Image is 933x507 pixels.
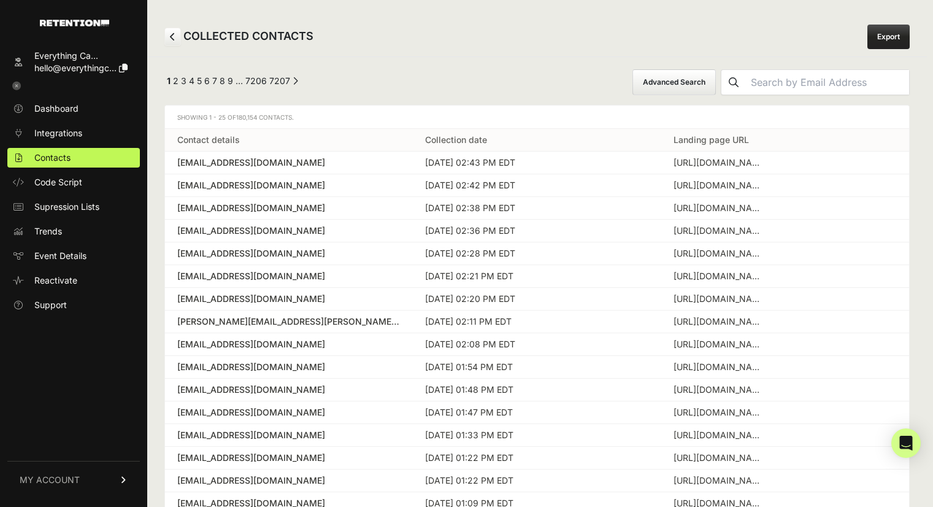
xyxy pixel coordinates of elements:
td: [DATE] 01:22 PM EDT [413,470,661,492]
div: https://everythingcatholic.com/collections/candles?utm_source=facebook&utm_medium=cpc&utm_campaig... [674,452,766,464]
div: https://clunymedia.com/?srsltid=AfmBOoo8Q9Bx_WkaZE31hcRC2pJigMTdYnrjGwDjHOV8HM6Dd83WCmOg [674,429,766,441]
a: Contacts [7,148,140,168]
a: Page 2 [173,75,179,86]
td: [DATE] 02:43 PM EDT [413,152,661,174]
a: [EMAIL_ADDRESS][DOMAIN_NAME] [177,202,401,214]
a: [EMAIL_ADDRESS][DOMAIN_NAME] [177,429,401,441]
span: Event Details [34,250,86,262]
input: Search by Email Address [746,70,909,95]
a: Supression Lists [7,197,140,217]
td: [DATE] 02:11 PM EDT [413,311,661,333]
a: Trends [7,222,140,241]
td: [DATE] 02:42 PM EDT [413,174,661,197]
div: Everything Ca... [34,50,128,62]
a: [EMAIL_ADDRESS][DOMAIN_NAME] [177,157,401,169]
a: [EMAIL_ADDRESS][DOMAIN_NAME] [177,361,401,373]
a: Landing page URL [674,134,749,145]
a: Page 7 [212,75,217,86]
a: Page 7207 [269,75,290,86]
span: Integrations [34,127,82,139]
a: MY ACCOUNT [7,461,140,498]
span: … [236,75,243,86]
span: Supression Lists [34,201,99,213]
a: Collection date [425,134,487,145]
span: Reactivate [34,274,77,287]
td: [DATE] 01:22 PM EDT [413,447,661,470]
div: https://clunymedia.com/products/the-admirable-heart-of-mary [674,179,766,192]
div: https://everythingcatholic.com/?gad_source=1&gad_campaignid=20712651779&gbraid=0AAAAAo5Mn9_7h2uno... [674,338,766,350]
a: Page 8 [220,75,225,86]
div: https://everythingcatholic.com/?gad_source=1&gad_campaignid=20712651779&gbraid=0AAAAAo5Mn9_pLw8-1... [674,474,766,487]
h2: COLLECTED CONTACTS [164,28,313,46]
a: Code Script [7,172,140,192]
a: [PERSON_NAME][EMAIL_ADDRESS][PERSON_NAME][DOMAIN_NAME] [177,315,401,328]
a: Dashboard [7,99,140,118]
a: [EMAIL_ADDRESS][DOMAIN_NAME] [177,406,401,419]
span: Contacts [34,152,71,164]
td: [DATE] 02:21 PM EDT [413,265,661,288]
a: [EMAIL_ADDRESS][DOMAIN_NAME] [177,338,401,350]
a: Event Details [7,246,140,266]
div: https://clunymedia.com/pages/subscribe-and-save/?utm_source=facebook&utm_medium=paid_ads&utm_camp... [674,384,766,396]
div: https://clunymedia.com/collections/ronald-knox/products/enthusiasm?mc_cid=6771379e2f&mc_eid=34565... [674,202,766,214]
div: https://everysacredsunday.com/products/every-sacred-sunday-catholic-mass-journal [674,406,766,419]
div: https://everythingcatholic.com/collections/fragrance?srsltid=AfmBOop9877eMPaCw72uB5cKlyMc5JWllTd9... [674,157,766,169]
td: [DATE] 01:33 PM EDT [413,424,661,447]
a: [EMAIL_ADDRESS][DOMAIN_NAME] [177,452,401,464]
span: Trends [34,225,62,238]
span: Support [34,299,67,311]
span: Showing 1 - 25 of [177,114,294,121]
a: Page 4 [189,75,194,86]
a: [EMAIL_ADDRESS][DOMAIN_NAME] [177,225,401,237]
span: MY ACCOUNT [20,474,80,486]
div: https://everythingcatholic.com/blogs/our-blog/10-books?srsltid=AfmBOopK-50hCUWnKQvYJp5NnktUeJ5PhH... [674,247,766,260]
em: Page 1 [167,75,171,86]
td: [DATE] 01:54 PM EDT [413,356,661,379]
img: Retention.com [40,20,109,26]
a: [EMAIL_ADDRESS][DOMAIN_NAME] [177,247,401,260]
a: Page 5 [197,75,202,86]
div: https://everysacredsunday.com/products/catechism-of-the-catholic-church/?utm_source=facebook&utm_... [674,225,766,237]
a: Everything Ca... hello@everythingc... [7,46,140,78]
div: https://clunymedia.com/collections/ronald-knox/products/enthusiasm?mc_cid=582aebeaa3&mc_eid=740d5... [674,270,766,282]
a: [EMAIL_ADDRESS][DOMAIN_NAME] [177,179,401,192]
div: [EMAIL_ADDRESS][DOMAIN_NAME] [177,270,401,282]
a: Export [867,25,910,49]
a: [EMAIL_ADDRESS][DOMAIN_NAME] [177,474,401,487]
a: [EMAIL_ADDRESS][DOMAIN_NAME] [177,384,401,396]
a: Reactivate [7,271,140,290]
span: Code Script [34,176,82,188]
td: [DATE] 02:28 PM EDT [413,242,661,265]
td: [DATE] 02:08 PM EDT [413,333,661,356]
div: https://clunymedia.com/pages/subscribe-and-save/?utm_source=facebook&utm_medium=paid_ads&utm_camp... [674,361,766,373]
td: [DATE] 02:38 PM EDT [413,197,661,220]
a: Page 6 [204,75,210,86]
span: Dashboard [34,103,79,115]
div: https://everythingcatholic.com/collections/babies-and-kids?gad_source=1&gad_campaignid=2071265177... [674,293,766,305]
span: 180,154 Contacts. [236,114,294,121]
td: [DATE] 01:48 PM EDT [413,379,661,401]
a: Page 9 [228,75,233,86]
a: [EMAIL_ADDRESS][DOMAIN_NAME] [177,293,401,305]
td: [DATE] 01:47 PM EDT [413,401,661,424]
div: Open Intercom Messenger [891,428,921,458]
button: Advanced Search [632,69,716,95]
a: Page 7206 [245,75,267,86]
td: [DATE] 02:36 PM EDT [413,220,661,242]
td: [DATE] 02:20 PM EDT [413,288,661,311]
div: Pagination [164,75,298,90]
a: Page 3 [181,75,186,86]
span: hello@everythingc... [34,63,117,73]
a: Support [7,295,140,315]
